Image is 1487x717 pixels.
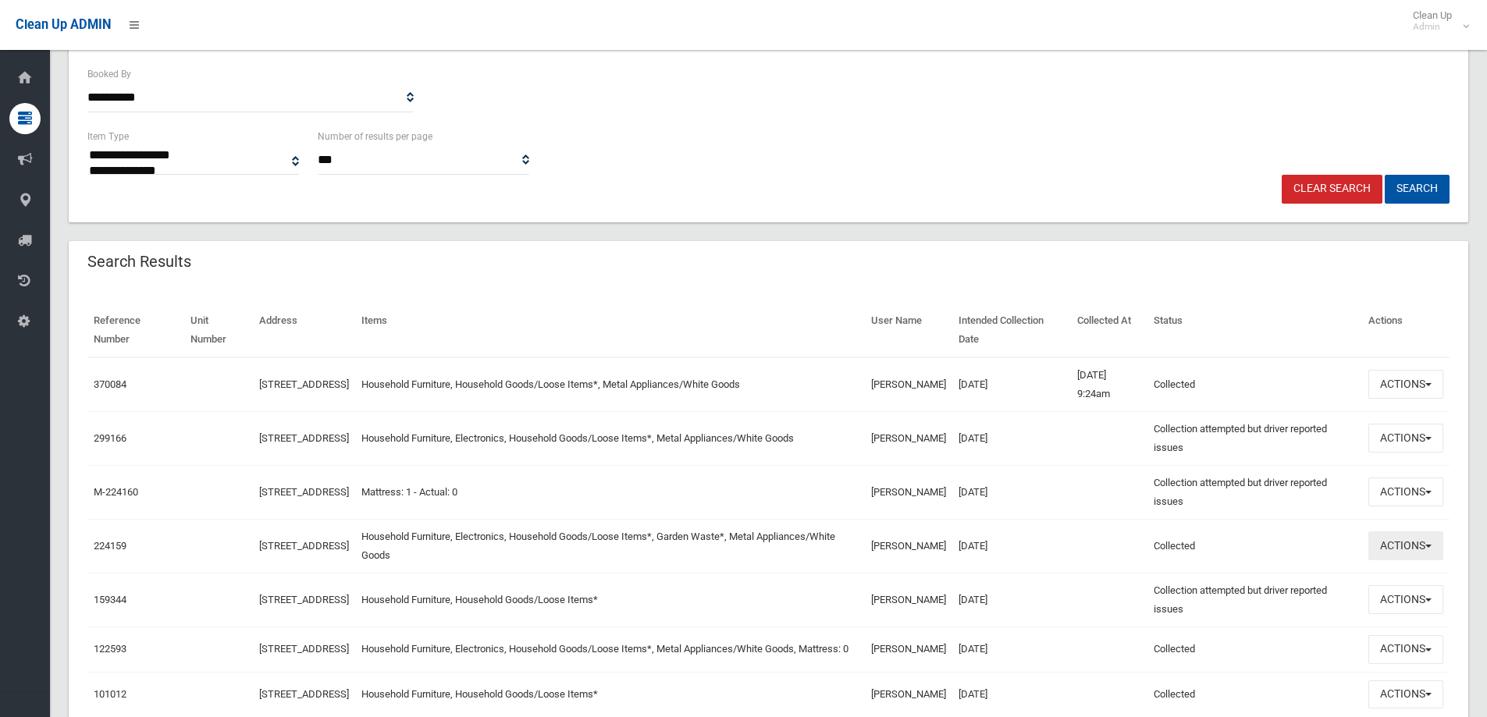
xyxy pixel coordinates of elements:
[1368,477,1443,506] button: Actions
[1071,357,1147,412] td: [DATE] 9:24am
[1368,370,1443,399] button: Actions
[952,573,1072,626] td: [DATE]
[1147,573,1362,626] td: Collection attempted but driver reported issues
[184,303,253,357] th: Unit Number
[952,626,1072,672] td: [DATE]
[865,303,952,357] th: User Name
[318,128,432,145] label: Number of results per page
[1147,303,1362,357] th: Status
[16,17,111,32] span: Clean Up ADMIN
[355,626,865,672] td: Household Furniture, Electronics, Household Goods/Loose Items*, Metal Appliances/White Goods, Mat...
[94,378,126,390] a: 370084
[253,303,355,357] th: Address
[87,303,184,357] th: Reference Number
[94,594,126,605] a: 159344
[865,465,952,519] td: [PERSON_NAME]
[355,465,865,519] td: Mattress: 1 - Actual: 0
[865,411,952,465] td: [PERSON_NAME]
[1147,465,1362,519] td: Collection attempted but driver reported issues
[87,128,129,145] label: Item Type
[1147,626,1362,672] td: Collected
[94,643,126,655] a: 122593
[1368,531,1443,560] button: Actions
[1071,303,1147,357] th: Collected At
[1147,672,1362,716] td: Collected
[355,411,865,465] td: Household Furniture, Electronics, Household Goods/Loose Items*, Metal Appliances/White Goods
[1147,357,1362,412] td: Collected
[952,465,1072,519] td: [DATE]
[94,486,138,498] a: M-224160
[1368,424,1443,453] button: Actions
[865,357,952,412] td: [PERSON_NAME]
[259,486,349,498] a: [STREET_ADDRESS]
[865,672,952,716] td: [PERSON_NAME]
[355,519,865,573] td: Household Furniture, Electronics, Household Goods/Loose Items*, Garden Waste*, Metal Appliances/W...
[94,432,126,444] a: 299166
[952,411,1072,465] td: [DATE]
[94,540,126,552] a: 224159
[952,672,1072,716] td: [DATE]
[865,573,952,626] td: [PERSON_NAME]
[865,519,952,573] td: [PERSON_NAME]
[1385,175,1450,204] button: Search
[94,688,126,700] a: 101012
[1368,635,1443,664] button: Actions
[69,247,210,277] header: Search Results
[952,519,1072,573] td: [DATE]
[259,643,349,655] a: [STREET_ADDRESS]
[355,357,865,412] td: Household Furniture, Household Goods/Loose Items*, Metal Appliances/White Goods
[355,303,865,357] th: Items
[87,66,131,83] label: Booked By
[1405,9,1467,33] span: Clean Up
[1147,519,1362,573] td: Collected
[355,573,865,626] td: Household Furniture, Household Goods/Loose Items*
[1368,680,1443,709] button: Actions
[1413,21,1452,33] small: Admin
[865,626,952,672] td: [PERSON_NAME]
[355,672,865,716] td: Household Furniture, Household Goods/Loose Items*
[1282,175,1382,204] a: Clear Search
[259,432,349,444] a: [STREET_ADDRESS]
[952,357,1072,412] td: [DATE]
[259,594,349,605] a: [STREET_ADDRESS]
[952,303,1072,357] th: Intended Collection Date
[1147,411,1362,465] td: Collection attempted but driver reported issues
[259,540,349,552] a: [STREET_ADDRESS]
[259,378,349,390] a: [STREET_ADDRESS]
[1362,303,1450,357] th: Actions
[259,688,349,700] a: [STREET_ADDRESS]
[1368,585,1443,614] button: Actions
